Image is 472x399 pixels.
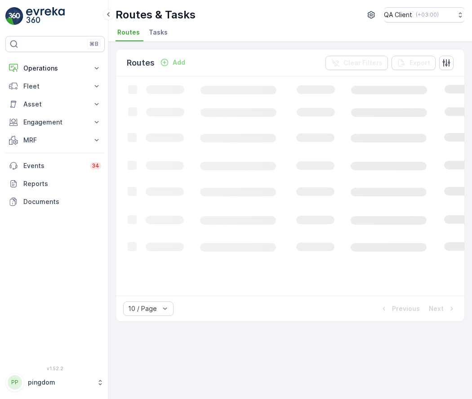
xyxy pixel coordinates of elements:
[392,304,420,313] p: Previous
[343,58,383,67] p: Clear Filters
[23,82,87,91] p: Fleet
[378,303,421,314] button: Previous
[92,162,99,169] p: 34
[23,100,87,109] p: Asset
[5,113,105,131] button: Engagement
[8,375,22,390] div: PP
[5,157,105,175] a: Events34
[325,56,388,70] button: Clear Filters
[410,58,430,67] p: Export
[392,56,436,70] button: Export
[384,10,412,19] p: QA Client
[23,197,101,206] p: Documents
[89,40,98,48] p: ⌘B
[23,179,101,188] p: Reports
[5,77,105,95] button: Fleet
[23,64,87,73] p: Operations
[173,58,185,67] p: Add
[23,118,87,127] p: Engagement
[127,57,155,69] p: Routes
[429,304,444,313] p: Next
[416,11,439,18] p: ( +03:00 )
[5,131,105,149] button: MRF
[23,136,87,145] p: MRF
[5,95,105,113] button: Asset
[149,28,168,37] span: Tasks
[28,378,92,387] p: pingdom
[156,57,189,68] button: Add
[5,59,105,77] button: Operations
[428,303,457,314] button: Next
[5,193,105,211] a: Documents
[116,8,196,22] p: Routes & Tasks
[5,7,23,25] img: logo
[23,161,85,170] p: Events
[117,28,140,37] span: Routes
[5,175,105,193] a: Reports
[5,366,105,371] span: v 1.52.2
[26,7,65,25] img: logo_light-DOdMpM7g.png
[384,7,465,22] button: QA Client(+03:00)
[5,373,105,392] button: PPpingdom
